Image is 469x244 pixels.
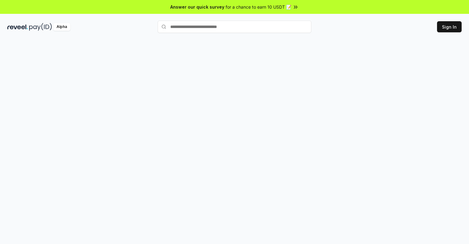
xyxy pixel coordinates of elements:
[53,23,70,31] div: Alpha
[226,4,291,10] span: for a chance to earn 10 USDT 📝
[29,23,52,31] img: pay_id
[170,4,224,10] span: Answer our quick survey
[437,21,462,32] button: Sign In
[7,23,28,31] img: reveel_dark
